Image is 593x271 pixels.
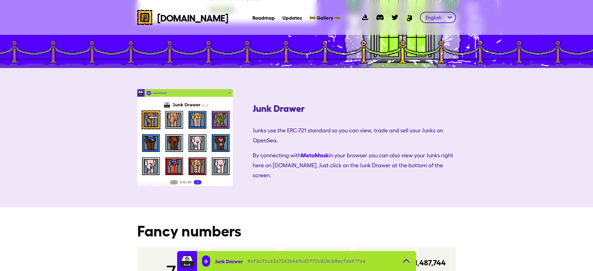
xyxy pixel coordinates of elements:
[388,10,402,25] a: twitter
[137,89,253,186] img: screenshot_junk_drawer.1c368f2b.png
[248,258,365,264] span: 0xf3c92c62a7262b469cd2ff2c818cb0ecfaa97fca
[253,148,456,183] span: By connecting with in your browser you can also view your Junks right here on [DOMAIN_NAME]. Just...
[309,14,341,21] a: 🚧 Gallery 🚧
[373,10,388,25] a: discord
[180,254,195,269] img: junkdrawer.d9bd258c.svg
[253,123,456,148] span: Junks use the ERC-721 standard so you can view, trade and sell your Junks on OpenSea.
[157,12,228,23] span: [DOMAIN_NAME]
[252,14,275,21] a: Roadmap
[301,150,329,159] a: MetaMask
[205,258,208,264] span: 0
[137,10,152,25] img: cryptojunks logo
[402,14,415,21] img: Ambition logo
[215,258,243,264] span: Junk Drawer
[282,14,302,21] a: Updates
[137,10,228,25] a: cryptojunks logo[DOMAIN_NAME]
[358,10,373,25] a: opensea
[137,222,456,237] h1: Fancy numbers
[253,102,456,113] h3: Junk Drawer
